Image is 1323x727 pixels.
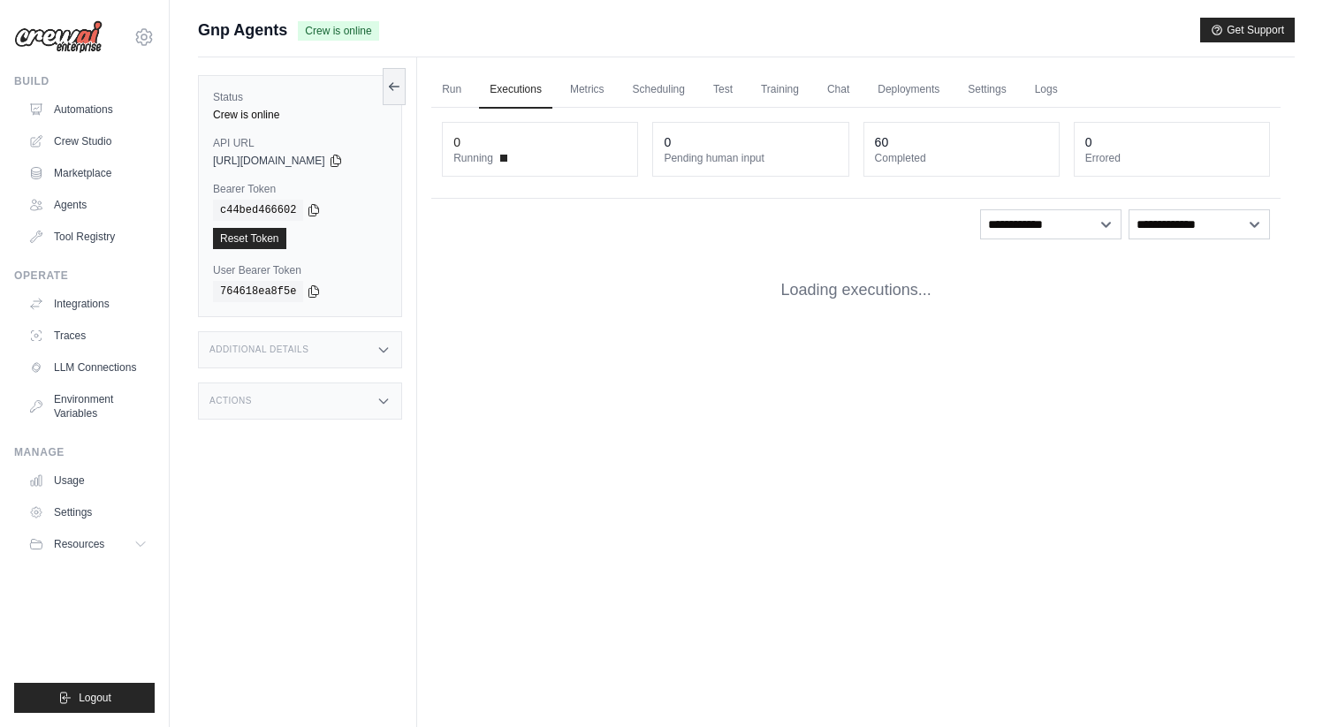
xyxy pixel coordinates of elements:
[198,18,287,42] span: Gnp Agents
[21,191,155,219] a: Agents
[213,182,387,196] label: Bearer Token
[21,322,155,350] a: Traces
[21,95,155,124] a: Automations
[21,498,155,526] a: Settings
[664,151,837,165] dt: Pending human input
[431,72,472,109] a: Run
[479,72,552,109] a: Executions
[79,691,111,705] span: Logout
[213,281,303,302] code: 764618ea8f5e
[21,127,155,155] a: Crew Studio
[21,159,155,187] a: Marketplace
[21,223,155,251] a: Tool Registry
[213,136,387,150] label: API URL
[21,385,155,428] a: Environment Variables
[21,290,155,318] a: Integrations
[431,250,1281,330] div: Loading executions...
[209,396,252,406] h3: Actions
[14,269,155,283] div: Operate
[21,353,155,382] a: LLM Connections
[21,530,155,558] button: Resources
[453,133,460,151] div: 0
[559,72,615,109] a: Metrics
[1085,133,1092,151] div: 0
[213,263,387,277] label: User Bearer Token
[14,20,103,54] img: Logo
[213,90,387,104] label: Status
[703,72,743,109] a: Test
[21,466,155,495] a: Usage
[298,21,378,41] span: Crew is online
[453,151,493,165] span: Running
[664,133,671,151] div: 0
[867,72,950,109] a: Deployments
[817,72,860,109] a: Chat
[1200,18,1295,42] button: Get Support
[213,108,387,122] div: Crew is online
[875,151,1048,165] dt: Completed
[622,72,696,109] a: Scheduling
[213,200,303,221] code: c44bed466602
[213,228,286,249] a: Reset Token
[14,74,155,88] div: Build
[957,72,1016,109] a: Settings
[875,133,889,151] div: 60
[209,345,308,355] h3: Additional Details
[14,445,155,459] div: Manage
[1085,151,1258,165] dt: Errored
[213,154,325,168] span: [URL][DOMAIN_NAME]
[14,683,155,713] button: Logout
[1024,72,1068,109] a: Logs
[54,537,104,551] span: Resources
[750,72,810,109] a: Training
